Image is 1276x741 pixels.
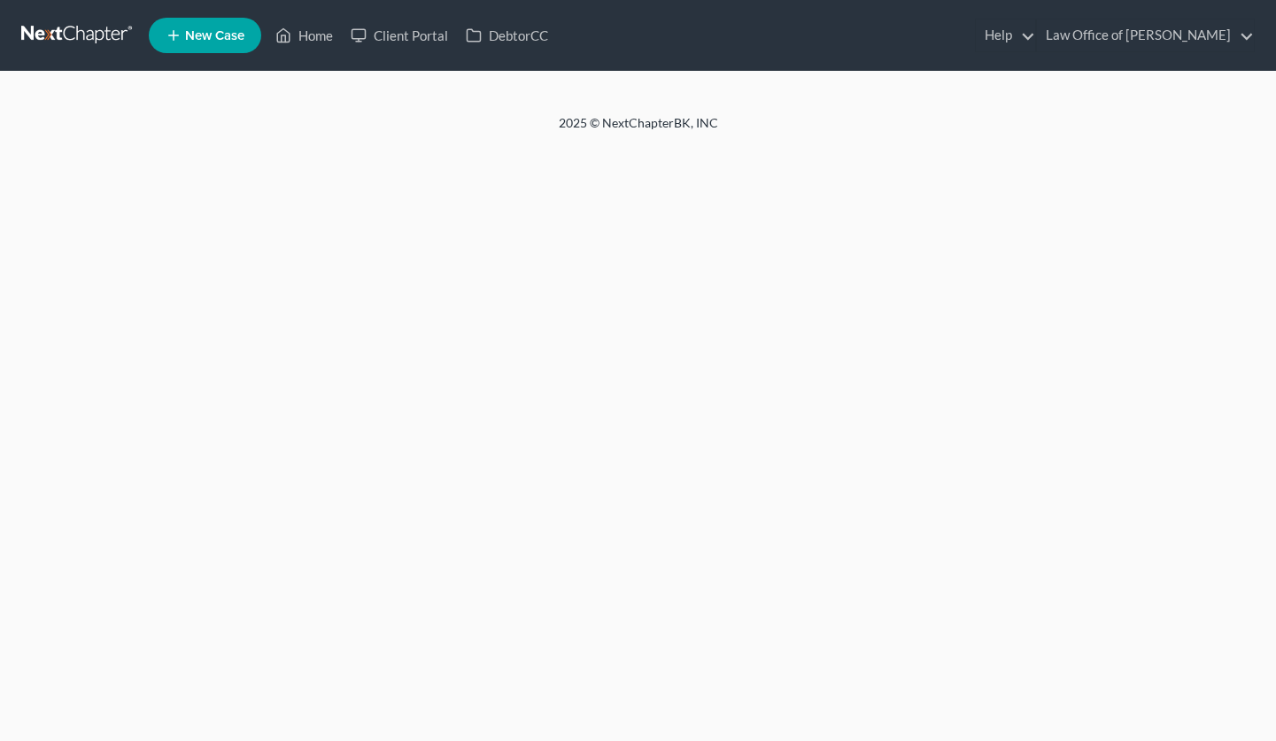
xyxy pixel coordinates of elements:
a: Home [267,19,342,51]
a: Law Office of [PERSON_NAME] [1037,19,1254,51]
div: 2025 © NextChapterBK, INC [134,114,1143,146]
a: Client Portal [342,19,457,51]
a: DebtorCC [457,19,557,51]
new-legal-case-button: New Case [149,18,261,53]
a: Help [976,19,1035,51]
